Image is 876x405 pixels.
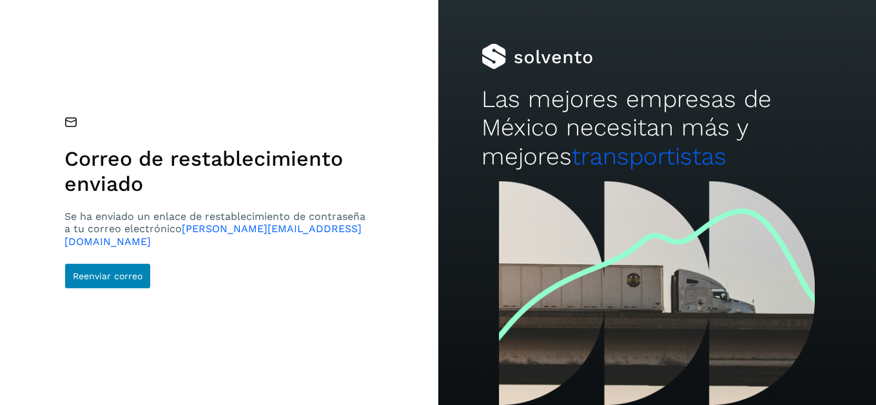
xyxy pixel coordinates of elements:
h1: Correo de restablecimiento enviado [64,146,371,196]
h2: Las mejores empresas de México necesitan más y mejores [482,85,832,171]
span: transportistas [572,143,726,170]
button: Reenviar correo [64,263,151,289]
span: Reenviar correo [73,272,142,281]
span: [PERSON_NAME][EMAIL_ADDRESS][DOMAIN_NAME] [64,222,362,247]
p: Se ha enviado un enlace de restablecimiento de contraseña a tu correo electrónico [64,210,371,248]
